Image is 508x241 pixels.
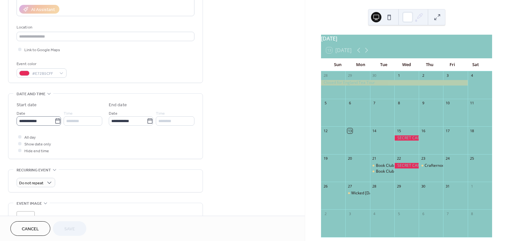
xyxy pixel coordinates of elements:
div: SECRET CAFE [394,135,419,141]
span: Cancel [22,226,39,233]
div: 15 [396,128,401,133]
button: Cancel [10,221,50,236]
div: Crafternoon Tea [419,163,443,168]
div: 13 [347,128,352,133]
div: 26 [323,184,328,189]
div: Wed [395,58,418,71]
span: Hide end time [24,148,49,155]
div: 6 [347,101,352,106]
div: Fri [441,58,464,71]
div: 4 [372,211,377,216]
div: 6 [421,211,426,216]
div: ; [17,211,35,229]
div: 31 [445,184,450,189]
span: Time [64,110,73,117]
div: 4 [470,73,475,78]
div: 3 [445,73,450,78]
div: Wicked [DATE] Party [351,190,388,196]
div: 29 [347,73,352,78]
div: Sun [326,58,349,71]
div: 8 [396,101,401,106]
div: 21 [372,156,377,161]
div: 14 [372,128,377,133]
div: 9 [421,101,426,106]
span: Event image [17,200,42,207]
div: Book Club 12:00 [370,163,394,168]
span: #E72B5CFF [32,70,56,77]
div: 11 [470,101,475,106]
div: 28 [372,184,377,189]
div: Start date [17,102,37,109]
div: 22 [396,156,401,161]
div: 23 [421,156,426,161]
div: Wicked Halloween Party [345,190,370,196]
div: Tue [372,58,395,71]
span: Date and time [17,91,45,98]
div: 7 [445,211,450,216]
div: Book Club 12:00 [376,163,405,168]
div: 12 [323,128,328,133]
span: Date [109,110,118,117]
div: 5 [323,101,328,106]
div: Thu [418,58,441,71]
div: 1 [470,184,475,189]
div: Location [17,24,193,31]
div: 30 [421,184,426,189]
div: Book Club 6:00 [376,169,403,174]
div: Sat [464,58,487,71]
span: Link to Google Maps [24,47,60,53]
span: Time [156,110,165,117]
span: Do not repeat [19,179,43,187]
div: [DATE] [321,35,492,42]
div: 5 [396,211,401,216]
div: 8 [470,211,475,216]
div: Mon [349,58,372,71]
div: 19 [323,156,328,161]
div: Crafternoon Tea [425,163,454,168]
div: 28 [323,73,328,78]
div: SECRET CAFE [394,163,419,168]
div: 17 [445,128,450,133]
div: 3 [347,211,352,216]
div: Book Club 6:00 [370,169,394,174]
div: 16 [421,128,426,133]
div: 2 [323,211,328,216]
div: 10 [445,101,450,106]
div: 30 [372,73,377,78]
div: 27 [347,184,352,189]
div: End date [109,102,127,109]
div: 25 [470,156,475,161]
div: 29 [396,184,401,189]
div: 7 [372,101,377,106]
span: Recurring event [17,167,51,174]
div: 18 [470,128,475,133]
div: 20 [347,156,352,161]
span: Date [17,110,25,117]
span: Show date only [24,141,51,148]
div: Event color [17,61,65,67]
div: Closed for England Tea Tour [321,80,468,86]
span: All day [24,134,36,141]
div: 1 [396,73,401,78]
div: 24 [445,156,450,161]
div: 2 [421,73,426,78]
